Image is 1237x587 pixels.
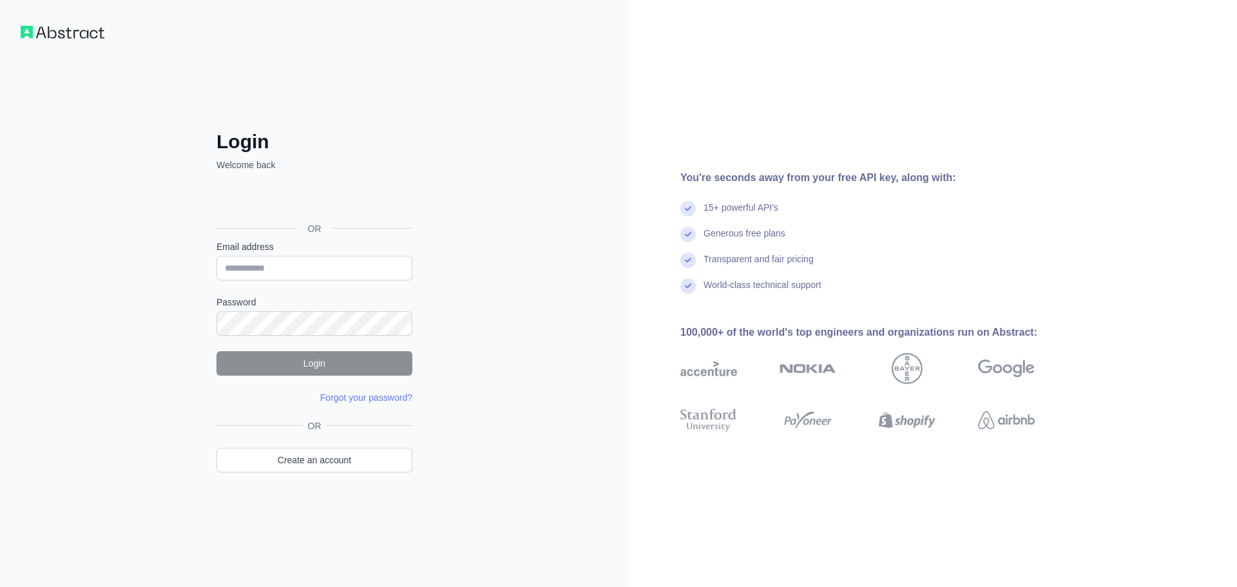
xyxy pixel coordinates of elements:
label: Password [216,296,412,309]
a: Create an account [216,448,412,472]
a: Forgot your password? [320,392,412,403]
img: payoneer [780,406,836,434]
div: 15+ powerful API's [704,201,778,227]
div: Transparent and fair pricing [704,253,814,278]
img: check mark [680,201,696,217]
img: accenture [680,353,737,384]
div: World-class technical support [704,278,821,304]
img: shopify [879,406,935,434]
label: Email address [216,240,412,253]
span: OR [298,222,332,235]
div: 100,000+ of the world's top engineers and organizations run on Abstract: [680,325,1076,340]
img: nokia [780,353,836,384]
iframe: Sign in with Google Button [210,186,416,214]
img: Workflow [21,26,104,39]
span: OR [303,419,327,432]
div: Generous free plans [704,227,785,253]
img: stanford university [680,406,737,434]
img: check mark [680,278,696,294]
img: check mark [680,253,696,268]
p: Welcome back [216,159,412,171]
img: airbnb [978,406,1035,434]
button: Login [216,351,412,376]
img: google [978,353,1035,384]
img: check mark [680,227,696,242]
img: bayer [892,353,923,384]
div: You're seconds away from your free API key, along with: [680,170,1076,186]
h2: Login [216,130,412,153]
